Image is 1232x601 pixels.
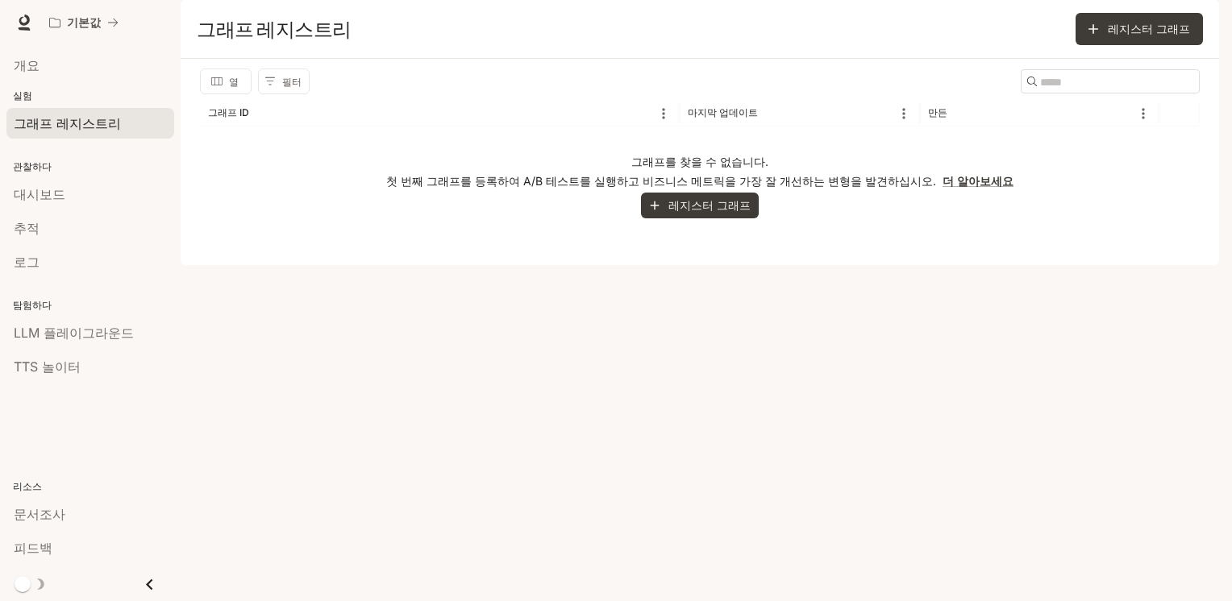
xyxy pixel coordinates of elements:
button: 레지스터 그래프 [1076,13,1203,45]
button: 모든 작업 공간 [42,6,126,39]
p: 첫 번째 그래프를 등록하여 A/B 테스트를 실행하고 비즈니스 메트릭을 가장 잘 개선하는 변형을 발견하십시오. [386,173,1013,189]
button: 필터 표시 [258,68,310,94]
div: 검색 [1021,69,1200,93]
p: 그래프를 찾을 수 없습니다. [631,154,768,170]
button: 열 선택 [200,68,252,94]
div: 마지막 업데이트 [688,106,758,120]
font: 열 [229,73,239,90]
button: 메뉴 [651,102,676,126]
font: 레지스터 그래프 [668,196,751,216]
div: 만든 [928,106,947,120]
button: 메뉴 [1131,102,1155,126]
a: 더 알아보세요 [943,174,1013,188]
button: 메뉴 [892,102,916,126]
font: 필터 [282,73,302,90]
div: 그래프 ID [208,106,249,120]
p: 기본값 [67,16,101,30]
button: 레지스터 그래프 [641,193,759,219]
button: 종류 [251,102,275,126]
button: 종류 [760,102,784,126]
h1: 그래프 레지스트리 [197,13,352,45]
button: 종류 [949,102,973,126]
font: 레지스터 그래프 [1108,19,1190,39]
